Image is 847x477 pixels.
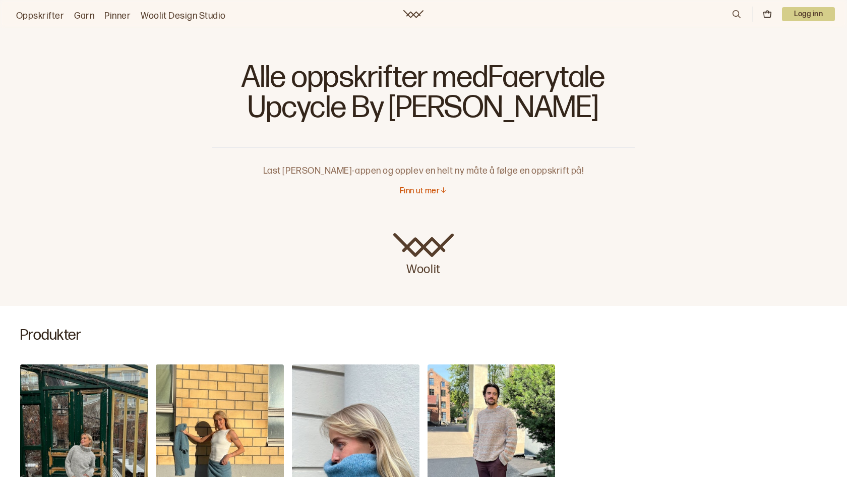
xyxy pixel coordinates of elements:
a: Garn [74,9,94,23]
img: Woolit [393,233,454,257]
h1: Alle oppskrifter med Faerytale Upcycle By [PERSON_NAME] [212,61,635,131]
a: Woolit [393,233,454,278]
p: Last [PERSON_NAME]-appen og opplev en helt ny måte å følge en oppskrift på! [212,148,635,178]
p: Finn ut mer [400,186,440,197]
p: Logg inn [782,7,835,21]
button: User dropdown [782,7,835,21]
a: Woolit [403,10,423,18]
a: Pinner [104,9,131,23]
a: Oppskrifter [16,9,64,23]
a: Woolit Design Studio [141,9,226,23]
button: Finn ut mer [400,186,447,197]
p: Woolit [393,257,454,278]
